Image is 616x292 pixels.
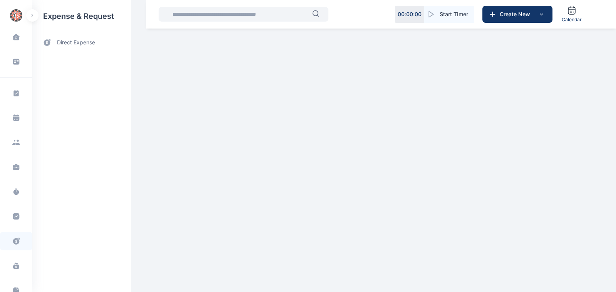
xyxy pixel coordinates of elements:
[398,10,422,18] p: 00 : 00 : 00
[497,10,537,18] span: Create New
[559,3,585,26] a: Calendar
[424,6,474,23] button: Start Timer
[32,32,131,53] a: direct expense
[562,17,582,23] span: Calendar
[482,6,552,23] button: Create New
[440,10,468,18] span: Start Timer
[57,39,95,47] span: direct expense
